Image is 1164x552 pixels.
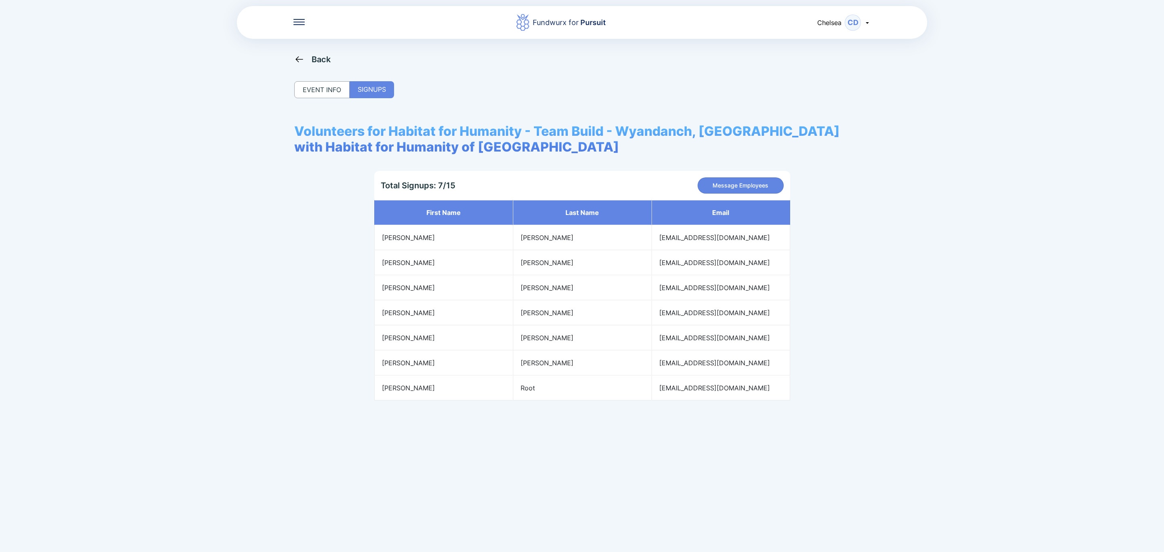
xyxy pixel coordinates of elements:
td: [PERSON_NAME] [513,275,652,300]
td: [PERSON_NAME] [374,225,513,250]
div: Total Signups: 7/15 [381,181,455,190]
div: CD [845,15,861,31]
td: [PERSON_NAME] [374,275,513,300]
td: [EMAIL_ADDRESS][DOMAIN_NAME] [652,250,790,275]
td: [EMAIL_ADDRESS][DOMAIN_NAME] [652,375,790,400]
button: Message Employees [698,177,784,194]
td: [PERSON_NAME] [513,225,652,250]
td: [PERSON_NAME] [513,350,652,375]
span: Volunteers for Habitat for Humanity - Team Build - Wyandanch, [GEOGRAPHIC_DATA] with Habitat for ... [294,123,870,155]
div: Fundwurx for [533,17,606,28]
span: Message Employees [713,181,768,190]
div: SIGNUPS [350,81,394,98]
td: [EMAIL_ADDRESS][DOMAIN_NAME] [652,325,790,350]
td: [PERSON_NAME] [374,250,513,275]
span: Pursuit [579,18,606,27]
td: [EMAIL_ADDRESS][DOMAIN_NAME] [652,225,790,250]
span: Chelsea [817,19,841,27]
td: [PERSON_NAME] [374,375,513,400]
td: [PERSON_NAME] [513,250,652,275]
td: [PERSON_NAME] [374,350,513,375]
td: [PERSON_NAME] [513,300,652,325]
td: [PERSON_NAME] [374,325,513,350]
td: [EMAIL_ADDRESS][DOMAIN_NAME] [652,350,790,375]
th: Email [652,200,790,225]
th: Last name [513,200,652,225]
th: First name [374,200,513,225]
td: Root [513,375,652,400]
div: EVENT INFO [294,81,350,98]
td: [PERSON_NAME] [374,300,513,325]
td: [PERSON_NAME] [513,325,652,350]
td: [EMAIL_ADDRESS][DOMAIN_NAME] [652,275,790,300]
td: [EMAIL_ADDRESS][DOMAIN_NAME] [652,300,790,325]
div: Back [312,55,331,64]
